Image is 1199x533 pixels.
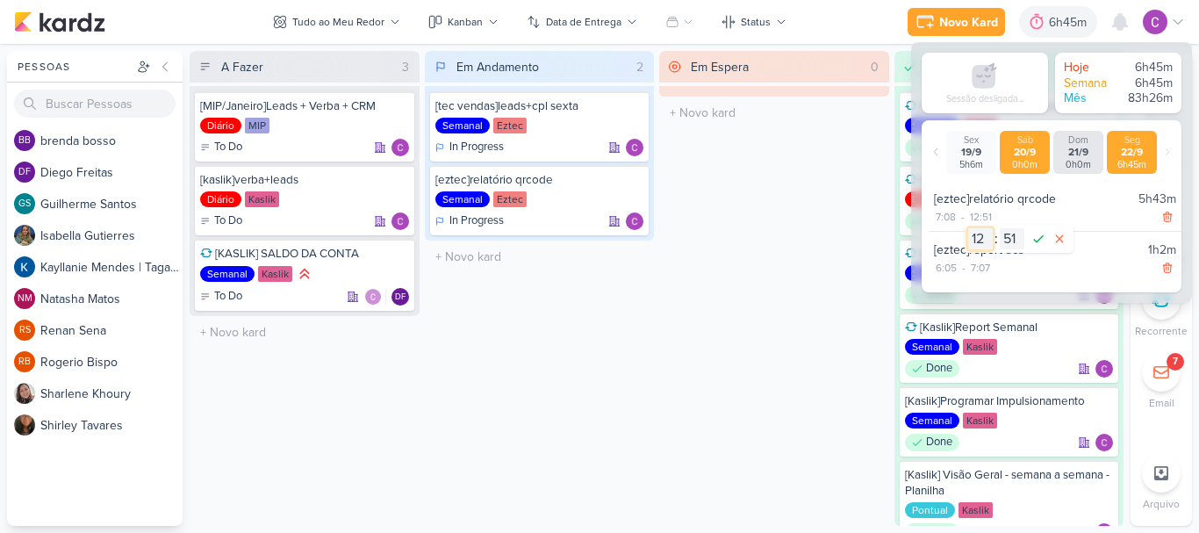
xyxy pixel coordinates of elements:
p: GS [18,199,31,209]
div: 7:08 [934,209,958,225]
img: Carlos Lima [1095,434,1113,451]
div: Renan Sena [14,320,35,341]
div: Em Andamento [456,58,539,76]
div: Responsável: Carlos Lima [1095,360,1113,378]
div: - [958,260,969,276]
div: G u i l h e r m e S a n t o s [40,195,183,213]
div: R e n a n S e n a [40,321,183,340]
div: 21/9 [1057,146,1100,159]
img: Kayllanie Mendes | Tagawa [14,256,35,277]
img: Carlos Lima [626,139,643,156]
div: 0 [864,58,886,76]
div: Done [905,212,959,230]
div: [eztec]relatório qrcode [934,190,1131,208]
div: Sáb [1003,134,1046,146]
img: Carlos Lima [1095,360,1113,378]
p: Done [926,434,952,451]
div: [Kaslik] Resultados Impulsionamento [905,98,1114,114]
div: Em Espera [691,58,749,76]
img: Shirley Tavares [14,414,35,436]
div: 2 [629,58,650,76]
p: RB [18,357,31,367]
div: Semanal [905,118,959,133]
div: 1h2m [1148,241,1176,259]
div: Kaslik [258,266,292,282]
div: Seg [1110,134,1153,146]
img: Carlos Lima [364,288,382,306]
button: Novo Kard [908,8,1005,36]
div: [Kaslik] Verba + Leads [905,172,1114,188]
div: Pontual [905,502,955,518]
div: Novo Kard [939,13,998,32]
div: Semanal [905,265,959,281]
div: S h i r l e y T a v a r e s [40,416,183,435]
div: Responsável: Carlos Lima [626,212,643,230]
div: Diário [200,191,241,207]
div: Done [905,360,959,378]
div: Responsável: Carlos Lima [391,212,409,230]
p: In Progress [449,139,504,156]
div: [Kaslik] Visão Geral - semana a semana - Planilha [905,467,1114,499]
div: Semanal [905,413,959,429]
div: 6h45m [1120,60,1173,76]
p: Email [1149,395,1174,411]
div: Kaslik [245,191,279,207]
div: [tec vendas]leads+cpl sexta [435,98,644,114]
div: Prioridade Alta [296,265,313,283]
img: kardz.app [14,11,105,32]
p: In Progress [449,212,504,230]
div: Kaslik [963,339,997,355]
div: 83h26m [1120,90,1173,106]
p: To Do [214,139,242,156]
div: : [993,228,1000,249]
div: [MIP/Janeiro]Leads + Verba + CRM [200,98,409,114]
div: A Fazer [221,58,263,76]
div: Diário [200,118,241,133]
div: 6:05 [934,260,958,276]
div: b r e n d a b o s s o [40,132,183,150]
img: Carlos Lima [391,139,409,156]
img: Isabella Gutierres [14,225,35,246]
div: Natasha Matos [14,288,35,309]
div: Done [905,139,959,156]
div: - [958,209,968,225]
div: Mês [1064,90,1116,106]
div: [eztec]report scs [934,241,1141,259]
div: 5h43m [1138,190,1176,208]
div: Dom [1057,134,1100,146]
div: Done [905,286,959,304]
div: 6h45m [1120,76,1173,91]
div: Pessoas [14,59,133,75]
div: D i e g o F r e i t a s [40,163,183,182]
div: Diego Freitas [14,162,35,183]
div: Eztec [493,118,527,133]
div: [Kaslik]Report Semanal [905,320,1114,335]
p: Arquivo [1143,496,1180,512]
div: [eztec]relatório qrcode [435,172,644,188]
img: Carlos Lima [391,212,409,230]
div: 22/9 [1110,146,1153,159]
div: N a t a s h a M a t o s [40,290,183,308]
div: Sessão desligada... [946,93,1023,104]
div: Colaboradores: Carlos Lima [364,288,386,306]
div: 6h45m [1049,13,1092,32]
p: DF [18,168,31,177]
img: Carlos Lima [626,212,643,230]
div: [Kaslik]Programar Impulsionamento [905,393,1114,409]
div: To Do [200,139,242,156]
div: Diário [905,191,946,207]
div: 0h0m [1003,159,1046,170]
input: + Novo kard [663,100,886,126]
div: 5h6m [950,159,993,170]
div: Diego Freitas [391,288,409,306]
div: In Progress [435,139,504,156]
p: Recorrente [1135,323,1188,339]
div: I s a b e l l a G u t i e r r e s [40,227,183,245]
div: Kaslik [963,413,997,429]
input: Buscar Pessoas [14,90,176,118]
div: brenda bosso [14,130,35,151]
div: Semana [1064,76,1116,91]
div: 6h45m [1110,159,1153,170]
div: [kaslik]verba+leads [200,172,409,188]
div: Kaslik [958,502,993,518]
